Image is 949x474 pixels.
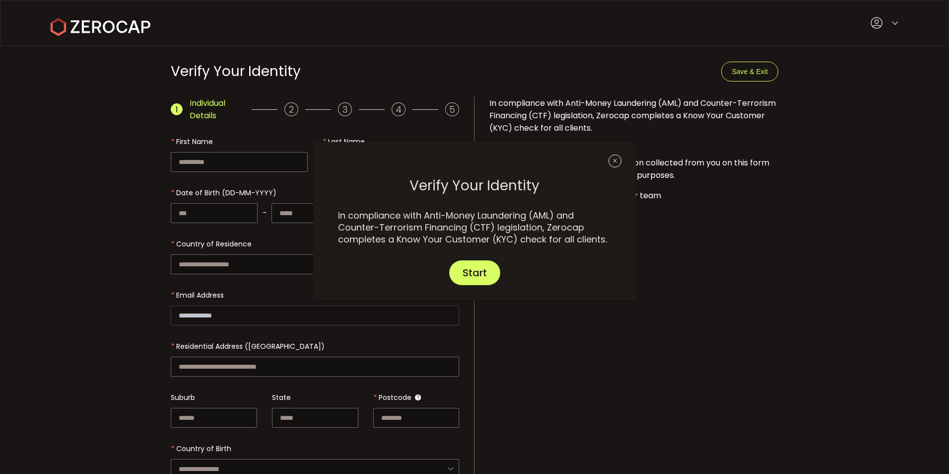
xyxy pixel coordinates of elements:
span: Verify Your Identity [409,172,540,200]
span: In compliance with Anti-Money Laundering (AML) and Counter-Terrorism Financing (CTF) legislation,... [338,209,607,245]
button: Start [449,260,500,285]
button: Close [609,152,626,169]
span: Start [463,268,487,278]
div: dialog [313,142,636,300]
iframe: Chat Widget [899,426,949,474]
